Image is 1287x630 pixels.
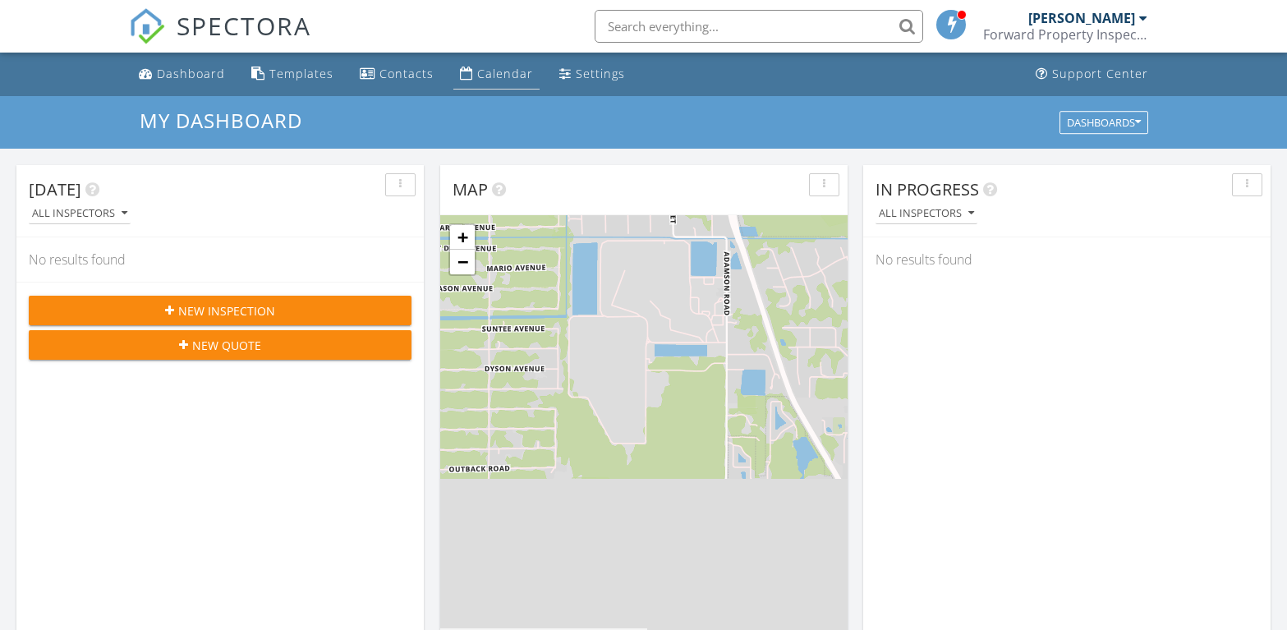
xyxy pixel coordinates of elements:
[876,203,977,225] button: All Inspectors
[245,59,340,90] a: Templates
[1059,111,1148,134] button: Dashboards
[595,10,923,43] input: Search everything...
[1067,117,1141,128] div: Dashboards
[1052,66,1148,81] div: Support Center
[129,22,311,57] a: SPECTORA
[140,107,302,134] span: My Dashboard
[269,66,333,81] div: Templates
[177,8,311,43] span: SPECTORA
[29,203,131,225] button: All Inspectors
[192,337,261,354] span: New Quote
[32,208,127,219] div: All Inspectors
[553,59,632,90] a: Settings
[29,330,411,360] button: New Quote
[29,296,411,325] button: New Inspection
[450,250,475,274] a: Zoom out
[876,178,979,200] span: In Progress
[16,237,424,282] div: No results found
[132,59,232,90] a: Dashboard
[1029,59,1155,90] a: Support Center
[157,66,225,81] div: Dashboard
[379,66,434,81] div: Contacts
[353,59,440,90] a: Contacts
[178,302,275,320] span: New Inspection
[863,237,1271,282] div: No results found
[983,26,1147,43] div: Forward Property Inspections
[453,59,540,90] a: Calendar
[576,66,625,81] div: Settings
[879,208,974,219] div: All Inspectors
[450,225,475,250] a: Zoom in
[29,178,81,200] span: [DATE]
[477,66,533,81] div: Calendar
[129,8,165,44] img: The Best Home Inspection Software - Spectora
[453,178,488,200] span: Map
[1028,10,1135,26] div: [PERSON_NAME]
